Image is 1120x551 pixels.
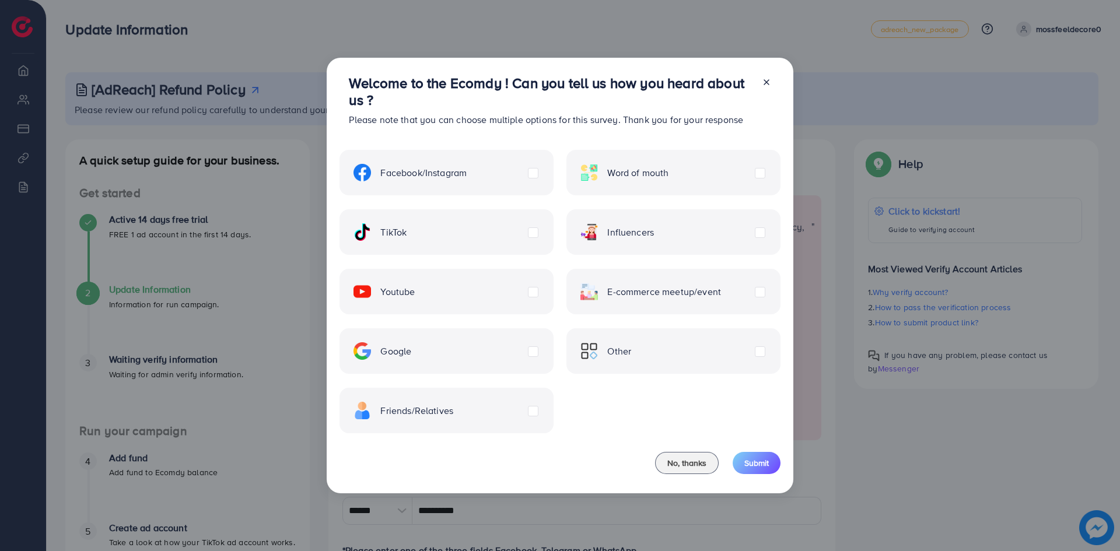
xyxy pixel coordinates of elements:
[667,457,706,469] span: No, thanks
[353,283,371,300] img: ic-youtube.715a0ca2.svg
[349,113,752,127] p: Please note that you can choose multiple options for this survey. Thank you for your response
[353,223,371,241] img: ic-tiktok.4b20a09a.svg
[380,285,415,299] span: Youtube
[353,164,371,181] img: ic-facebook.134605ef.svg
[580,342,598,360] img: ic-other.99c3e012.svg
[353,402,371,419] img: ic-freind.8e9a9d08.svg
[744,457,769,469] span: Submit
[580,223,598,241] img: ic-influencers.a620ad43.svg
[607,285,721,299] span: E-commerce meetup/event
[733,452,780,474] button: Submit
[353,342,371,360] img: ic-google.5bdd9b68.svg
[380,345,411,358] span: Google
[580,283,598,300] img: ic-ecommerce.d1fa3848.svg
[655,452,719,474] button: No, thanks
[380,404,453,417] span: Friends/Relatives
[607,345,631,358] span: Other
[349,75,752,108] h3: Welcome to the Ecomdy ! Can you tell us how you heard about us ?
[380,226,407,239] span: TikTok
[607,226,654,239] span: Influencers
[607,166,668,180] span: Word of mouth
[580,164,598,181] img: ic-word-of-mouth.a439123d.svg
[380,166,467,180] span: Facebook/Instagram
